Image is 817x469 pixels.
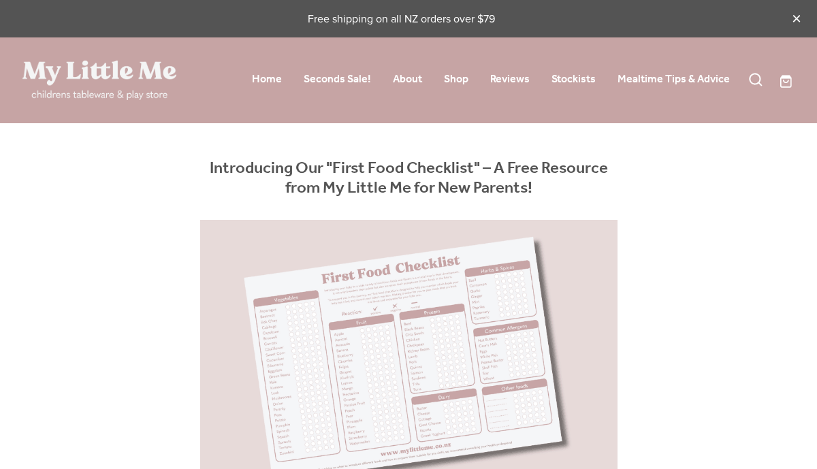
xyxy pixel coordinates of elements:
[490,69,530,90] a: Reviews
[22,11,779,26] p: Free shipping on all NZ orders over $79
[444,69,468,90] a: Shop
[22,61,177,100] a: My Little Me Ltd homepage
[618,69,730,90] a: Mealtime Tips & Advice
[551,69,596,90] a: Stockists
[252,69,282,90] a: Home
[304,69,371,90] a: Seconds Sale!
[393,69,422,90] a: About
[200,159,618,199] h3: Introducing Our "First Food Checklist" – A Free Resource from My Little Me for New Parents!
